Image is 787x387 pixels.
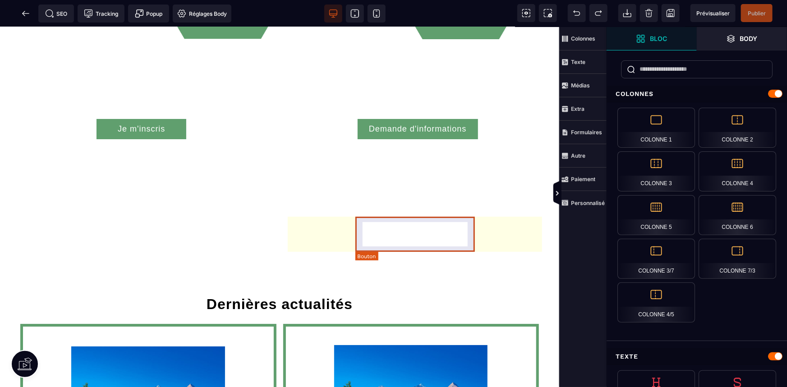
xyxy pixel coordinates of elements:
[559,191,607,214] span: Personnalisé
[517,4,535,22] span: Voir les composants
[696,10,730,17] span: Prévisualiser
[571,129,602,136] strong: Formulaires
[559,74,607,97] span: Médias
[571,200,605,206] strong: Personnalisé
[135,9,163,18] span: Popup
[559,27,607,50] span: Colonnes
[559,97,607,121] span: Extra
[699,239,776,279] div: Colonne 7/3
[571,105,584,112] strong: Extra
[45,9,68,18] span: SEO
[346,5,364,23] span: Voir tablette
[589,4,608,22] span: Rétablir
[617,108,695,148] div: Colonne 1
[699,151,776,191] div: Colonne 4
[38,5,74,23] span: Métadata SEO
[177,9,227,18] span: Réglages Body
[571,59,585,65] strong: Texte
[14,264,546,290] h1: Dernières actualités
[559,168,607,191] span: Paiement
[741,4,773,22] span: Enregistrer le contenu
[607,180,616,207] span: Afficher les vues
[640,4,658,22] span: Nettoyage
[617,195,695,235] div: Colonne 5
[571,176,595,182] strong: Paiement
[173,5,231,23] span: Favicon
[571,82,590,89] strong: Médias
[617,282,695,323] div: Colonne 4/5
[559,50,607,74] span: Texte
[607,348,787,365] div: Texte
[84,9,118,18] span: Tracking
[78,5,124,23] span: Code de suivi
[650,35,667,42] strong: Bloc
[128,5,169,23] span: Créer une alerte modale
[568,4,586,22] span: Défaire
[368,5,386,23] span: Voir mobile
[559,144,607,168] span: Autre
[617,239,695,279] div: Colonne 3/7
[559,121,607,144] span: Formulaires
[690,4,736,22] span: Aperçu
[697,27,787,50] span: Ouvrir les calques
[617,151,695,191] div: Colonne 3
[358,92,478,112] button: Demande d'informations
[607,86,787,102] div: Colonnes
[662,4,680,22] span: Enregistrer
[539,4,557,22] span: Capture d'écran
[571,35,595,42] strong: Colonnes
[607,27,697,50] span: Ouvrir les blocs
[740,35,758,42] strong: Body
[699,108,776,148] div: Colonne 2
[97,92,186,112] button: Je m'inscris
[17,5,35,23] span: Retour
[699,195,776,235] div: Colonne 6
[748,10,766,17] span: Publier
[618,4,636,22] span: Importer
[571,152,585,159] strong: Autre
[324,5,342,23] span: Voir bureau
